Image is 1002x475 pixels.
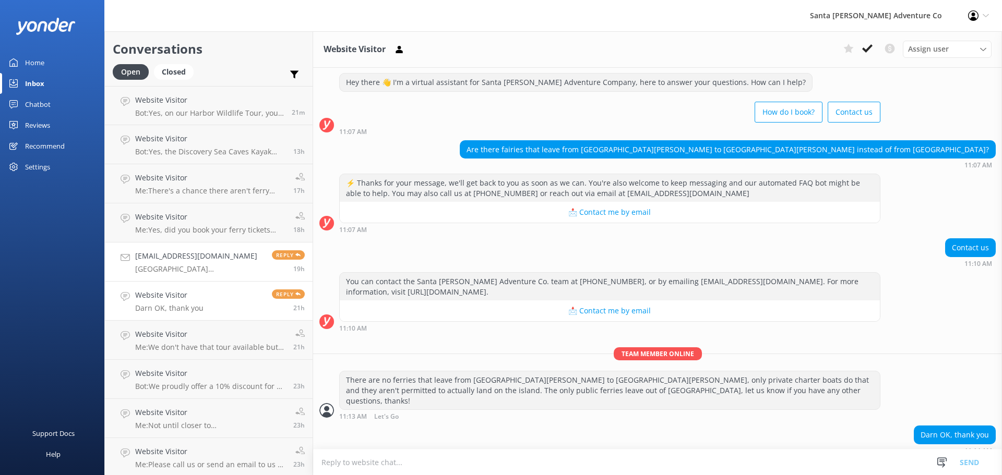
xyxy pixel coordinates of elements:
[614,347,702,360] span: Team member online
[135,368,285,379] h4: Website Visitor
[339,227,367,233] strong: 11:07 AM
[755,102,822,123] button: How do I book?
[105,125,313,164] a: Website VisitorBot:Yes, the Discovery Sea Caves Kayak Tour operates most days from February to No...
[460,161,996,168] div: Oct 14 2025 11:07am (UTC -07:00) America/Tijuana
[135,460,285,469] p: Me: Please call us or send an email to us so we can look into this situation and see what we can do!
[25,136,65,156] div: Recommend
[25,94,51,115] div: Chatbot
[135,343,285,352] p: Me: We don't have that tour available but we do have the adventure tour (2.5 hours) open, do you ...
[105,86,313,125] a: Website VisitorBot:Yes, on our Harbor Wildlife Tour, you have a great chance of seeing sea lions ...
[113,66,154,77] a: Open
[339,226,880,233] div: Oct 14 2025 11:07am (UTC -07:00) America/Tijuana
[272,289,305,299] span: Reply
[293,421,305,430] span: Oct 14 2025 08:58am (UTC -07:00) America/Tijuana
[25,52,44,73] div: Home
[964,162,992,168] strong: 11:07 AM
[135,211,285,223] h4: Website Visitor
[945,260,996,267] div: Oct 14 2025 11:10am (UTC -07:00) America/Tijuana
[339,128,880,135] div: Oct 14 2025 11:07am (UTC -07:00) America/Tijuana
[914,426,995,444] div: Darn OK, thank you
[339,129,367,135] strong: 11:07 AM
[293,147,305,156] span: Oct 14 2025 07:13pm (UTC -07:00) America/Tijuana
[339,325,367,332] strong: 11:10 AM
[135,133,285,144] h4: Website Visitor
[46,444,61,465] div: Help
[908,43,949,55] span: Assign user
[340,300,880,321] button: 📩 Contact me by email
[154,66,199,77] a: Closed
[340,174,880,202] div: ⚡ Thanks for your message, we'll get back to you as soon as we can. You're also welcome to keep m...
[946,239,995,257] div: Contact us
[113,64,149,80] div: Open
[293,264,305,273] span: Oct 14 2025 01:05pm (UTC -07:00) America/Tijuana
[460,141,995,159] div: Are there fairies that leave from [GEOGRAPHIC_DATA][PERSON_NAME] to [GEOGRAPHIC_DATA][PERSON_NAME...
[293,382,305,391] span: Oct 14 2025 09:31am (UTC -07:00) America/Tijuana
[292,108,305,117] span: Oct 15 2025 08:30am (UTC -07:00) America/Tijuana
[340,273,880,300] div: You can contact the Santa [PERSON_NAME] Adventure Co. team at [PHONE_NUMBER], or by emailing [EMA...
[135,264,264,274] p: [GEOGRAPHIC_DATA][PERSON_NAME], [EMAIL_ADDRESS][DOMAIN_NAME], [DATE] [DATE], Party size of 2, kay...
[105,164,313,203] a: Website VisitorMe:There's a chance there aren't ferry tickets left to buy, what day are you looki...
[25,156,50,177] div: Settings
[293,460,305,469] span: Oct 14 2025 08:52am (UTC -07:00) America/Tijuana
[324,43,386,56] h3: Website Visitor
[135,186,285,196] p: Me: There's a chance there aren't ferry tickets left to buy, what day are you looking at?
[339,413,367,420] strong: 11:13 AM
[113,39,305,59] h2: Conversations
[135,289,204,301] h4: Website Visitor
[25,115,50,136] div: Reviews
[135,446,285,457] h4: Website Visitor
[25,73,44,94] div: Inbox
[293,343,305,351] span: Oct 14 2025 11:10am (UTC -07:00) America/Tijuana
[135,421,285,430] p: Me: Not until closer to November/December, if you would like to be added to our 2026 waitlist for...
[105,399,313,438] a: Website VisitorMe:Not until closer to November/December, if you would like to be added to our 202...
[964,261,992,267] strong: 11:10 AM
[293,225,305,234] span: Oct 14 2025 02:51pm (UTC -07:00) America/Tijuana
[105,242,313,282] a: [EMAIL_ADDRESS][DOMAIN_NAME][GEOGRAPHIC_DATA][PERSON_NAME], [EMAIL_ADDRESS][DOMAIN_NAME], [DATE] ...
[135,382,285,391] p: Bot: We proudly offer a 10% discount for all veterans and active military service members. To boo...
[272,250,305,260] span: Reply
[154,64,194,80] div: Closed
[964,448,992,454] strong: 11:14 AM
[374,413,399,420] span: Let's Go
[293,303,305,312] span: Oct 14 2025 11:14am (UTC -07:00) America/Tijuana
[135,303,204,313] p: Darn OK, thank you
[135,147,285,156] p: Bot: Yes, the Discovery Sea Caves Kayak Tour operates most days from February to November, depend...
[32,423,75,444] div: Support Docs
[340,74,812,91] div: Hey there 👋 I'm a virtual assistant for Santa [PERSON_NAME] Adventure Company, here to answer you...
[914,447,996,454] div: Oct 14 2025 11:14am (UTC -07:00) America/Tijuana
[135,407,285,418] h4: Website Visitor
[105,321,313,360] a: Website VisitorMe:We don't have that tour available but we do have the adventure tour (2.5 hours)...
[135,108,284,118] p: Bot: Yes, on our Harbor Wildlife Tour, you have a great chance of seeing sea lions and other wild...
[340,371,880,409] div: There are no ferries that leave from [GEOGRAPHIC_DATA][PERSON_NAME] to [GEOGRAPHIC_DATA][PERSON_N...
[105,360,313,399] a: Website VisitorBot:We proudly offer a 10% discount for all veterans and active military service m...
[339,412,880,420] div: Oct 14 2025 11:13am (UTC -07:00) America/Tijuana
[293,186,305,195] span: Oct 14 2025 02:52pm (UTC -07:00) America/Tijuana
[135,225,285,235] p: Me: Yes, did you book your ferry tickets with us directly?
[135,328,285,340] h4: Website Visitor
[105,282,313,321] a: Website VisitorDarn OK, thank youReply21h
[105,203,313,242] a: Website VisitorMe:Yes, did you book your ferry tickets with us directly?18h
[828,102,880,123] button: Contact us
[16,18,76,35] img: yonder-white-logo.png
[135,94,284,106] h4: Website Visitor
[903,41,992,57] div: Assign User
[339,324,880,332] div: Oct 14 2025 11:10am (UTC -07:00) America/Tijuana
[135,250,264,262] h4: [EMAIL_ADDRESS][DOMAIN_NAME]
[340,202,880,223] button: 📩 Contact me by email
[135,172,285,184] h4: Website Visitor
